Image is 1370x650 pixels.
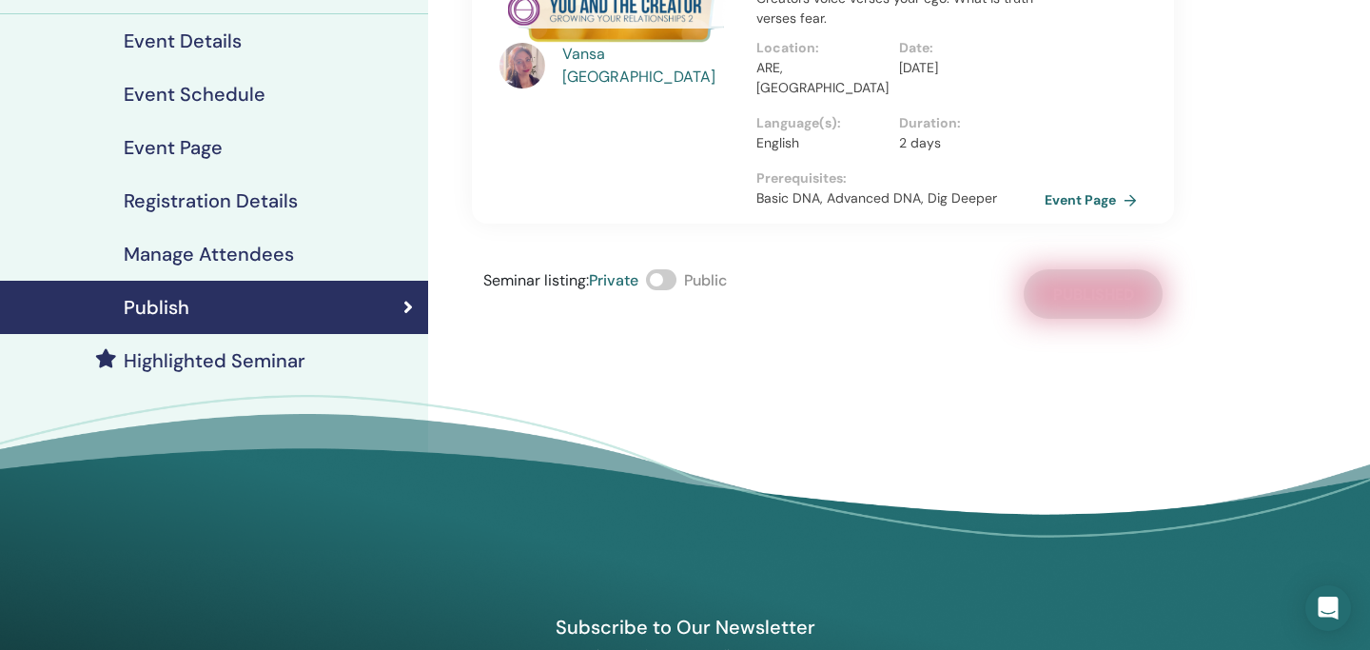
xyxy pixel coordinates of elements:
p: Basic DNA, Advanced DNA, Dig Deeper [756,188,1042,208]
h4: Highlighted Seminar [124,349,305,372]
h4: Event Page [124,136,223,159]
span: Seminar listing : [483,270,589,290]
p: [DATE] [899,58,1030,78]
h4: Event Details [124,30,242,52]
div: Open Intercom Messenger [1305,585,1351,631]
h4: Manage Attendees [124,243,294,266]
h4: Subscribe to Our Newsletter [465,615,905,640]
img: default.jpg [499,43,545,89]
h4: Registration Details [124,189,298,212]
h4: Event Schedule [124,83,265,106]
a: Event Page [1045,186,1145,214]
p: English [756,133,888,153]
p: Prerequisites : [756,168,1042,188]
a: Vansa [GEOGRAPHIC_DATA] [562,43,738,89]
p: Location : [756,38,888,58]
p: Language(s) : [756,113,888,133]
span: Public [684,270,727,290]
h4: Publish [124,296,189,319]
span: Private [589,270,638,290]
p: ARE, [GEOGRAPHIC_DATA] [756,58,888,98]
p: 2 days [899,133,1030,153]
p: Duration : [899,113,1030,133]
p: Date : [899,38,1030,58]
